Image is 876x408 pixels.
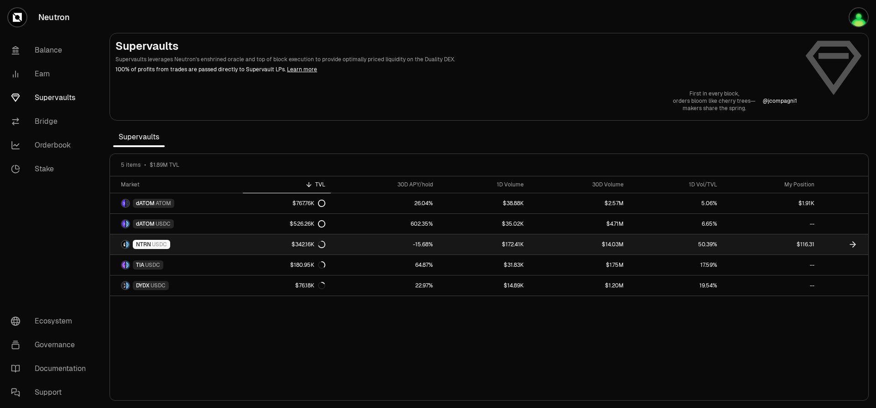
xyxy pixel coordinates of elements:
[136,241,151,248] span: NTRN
[4,38,99,62] a: Balance
[331,214,438,234] a: 602.35%
[529,214,629,234] a: $4.71M
[126,241,129,248] img: USDC Logo
[673,90,756,97] p: First in every block,
[243,214,331,234] a: $526.26K
[4,110,99,133] a: Bridge
[122,220,125,228] img: dATOM Logo
[290,220,325,228] div: $526.26K
[287,66,317,73] a: Learn more
[629,255,723,275] a: 17.59%
[331,234,438,254] a: -15.68%
[115,55,797,64] p: Supervaults leverages Neutron's enshrined oracle and top of block execution to provide optimally ...
[336,181,433,188] div: 30D APY/hold
[115,65,797,74] p: 100% of profits from trades are passed directly to Supervault LPs.
[122,282,125,289] img: DYDX Logo
[292,200,325,207] div: $767.76K
[438,276,529,296] a: $14.89K
[122,200,125,207] img: dATOM Logo
[115,39,797,53] h2: Supervaults
[4,157,99,181] a: Stake
[110,193,243,213] a: dATOM LogoATOM LogodATOMATOM
[673,105,756,112] p: makers share the spring.
[763,97,797,105] p: @ jcompagni1
[723,193,820,213] a: $1.91K
[529,276,629,296] a: $1.20M
[723,255,820,275] a: --
[243,193,331,213] a: $767.76K
[728,181,814,188] div: My Position
[629,214,723,234] a: 6.65%
[136,200,155,207] span: dATOM
[243,276,331,296] a: $76.18K
[4,309,99,333] a: Ecosystem
[136,220,155,228] span: dATOM
[243,255,331,275] a: $180.95K
[295,282,325,289] div: $76.18K
[723,234,820,254] a: $116.31
[126,261,129,269] img: USDC Logo
[529,234,629,254] a: $14.03M
[145,261,160,269] span: USDC
[121,161,141,169] span: 5 items
[290,261,325,269] div: $180.95K
[248,181,326,188] div: TVL
[529,193,629,213] a: $2.57M
[4,357,99,381] a: Documentation
[122,241,125,248] img: NTRN Logo
[121,181,237,188] div: Market
[673,97,756,105] p: orders bloom like cherry trees—
[850,8,868,26] img: Geo Wallet
[110,276,243,296] a: DYDX LogoUSDC LogoDYDXUSDC
[136,261,144,269] span: TIA
[4,133,99,157] a: Orderbook
[529,255,629,275] a: $1.75M
[110,214,243,234] a: dATOM LogoUSDC LogodATOMUSDC
[292,241,325,248] div: $342.16K
[151,282,166,289] span: USDC
[673,90,756,112] a: First in every block,orders bloom like cherry trees—makers share the spring.
[723,214,820,234] a: --
[438,214,529,234] a: $35.02K
[331,255,438,275] a: 64.87%
[156,200,171,207] span: ATOM
[136,282,150,289] span: DYDX
[629,234,723,254] a: 50.39%
[331,276,438,296] a: 22.97%
[4,62,99,86] a: Earn
[763,97,797,105] a: @jcompagni1
[438,255,529,275] a: $31.83K
[243,234,331,254] a: $342.16K
[156,220,171,228] span: USDC
[150,161,179,169] span: $1.89M TVL
[629,276,723,296] a: 19.54%
[122,261,125,269] img: TIA Logo
[4,381,99,404] a: Support
[4,86,99,110] a: Supervaults
[635,181,717,188] div: 1D Vol/TVL
[444,181,524,188] div: 1D Volume
[723,276,820,296] a: --
[126,282,129,289] img: USDC Logo
[331,193,438,213] a: 26.04%
[113,128,165,146] span: Supervaults
[535,181,623,188] div: 30D Volume
[126,200,129,207] img: ATOM Logo
[110,255,243,275] a: TIA LogoUSDC LogoTIAUSDC
[152,241,167,248] span: USDC
[110,234,243,254] a: NTRN LogoUSDC LogoNTRNUSDC
[126,220,129,228] img: USDC Logo
[629,193,723,213] a: 5.06%
[4,333,99,357] a: Governance
[438,193,529,213] a: $38.88K
[438,234,529,254] a: $172.41K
